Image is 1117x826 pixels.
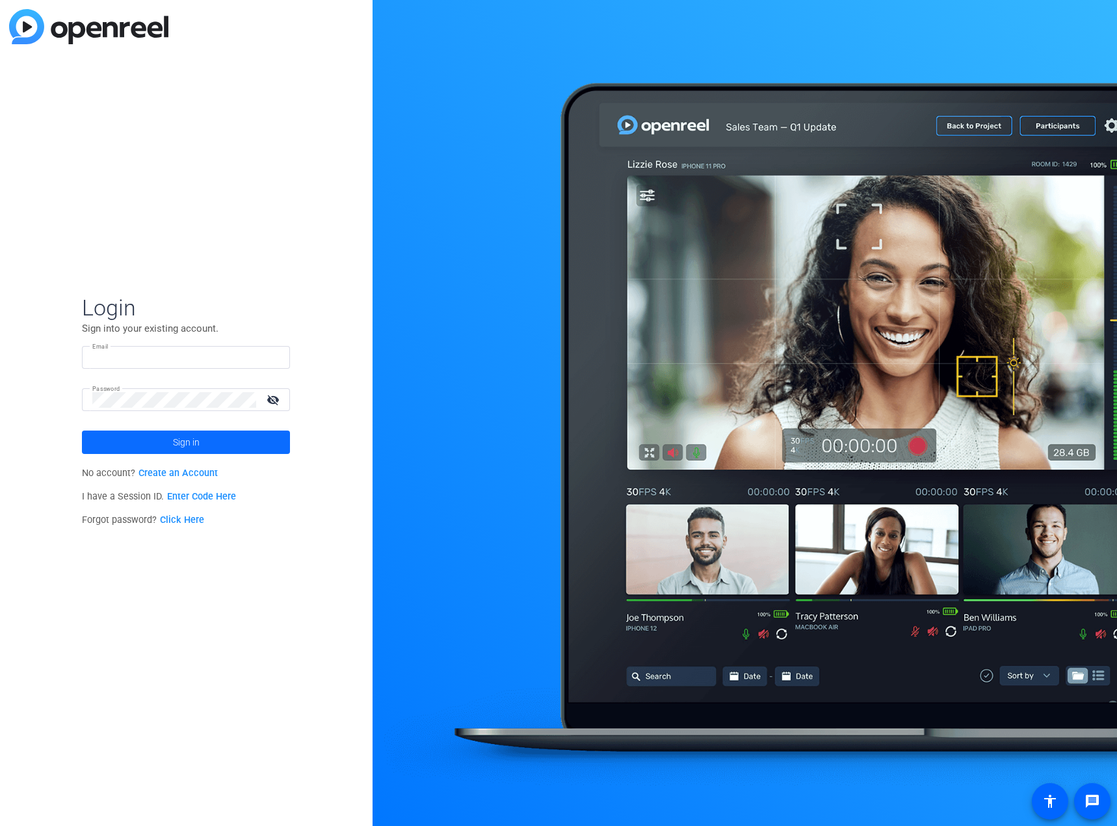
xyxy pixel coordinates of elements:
p: Sign into your existing account. [82,321,290,336]
input: Enter Email Address [92,350,280,366]
span: I have a Session ID. [82,491,236,502]
a: Create an Account [138,468,218,479]
a: Click Here [160,514,204,526]
span: Login [82,294,290,321]
a: Enter Code Here [167,491,236,502]
span: Sign in [173,426,200,459]
mat-icon: visibility_off [259,390,290,409]
button: Sign in [82,431,290,454]
mat-icon: message [1084,793,1100,809]
span: Forgot password? [82,514,204,526]
mat-label: Email [92,343,109,350]
mat-icon: accessibility [1042,793,1058,809]
img: blue-gradient.svg [9,9,168,44]
span: No account? [82,468,218,479]
mat-label: Password [92,385,120,392]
